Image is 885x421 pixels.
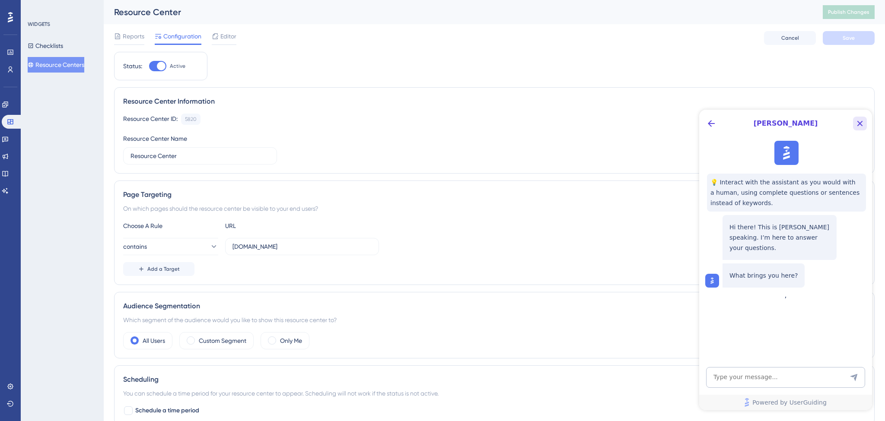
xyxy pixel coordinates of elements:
[123,133,187,144] div: Resource Center Name
[225,221,320,231] div: URL
[123,203,866,214] div: On which pages should the resource center be visible to your end users?
[185,116,197,123] div: 5820
[170,63,185,70] span: Active
[843,35,855,41] span: Save
[123,221,218,231] div: Choose A Rule
[280,336,302,346] label: Only Me
[147,266,180,272] span: Add a Target
[123,301,866,311] div: Audience Segmentation
[823,5,875,19] button: Publish Changes
[781,35,799,41] span: Cancel
[220,31,236,41] span: Editor
[163,31,201,41] span: Configuration
[823,31,875,45] button: Save
[123,241,147,252] span: contains
[135,405,199,416] span: Schedule a time period
[123,262,194,276] button: Add a Target
[123,238,218,255] button: contains
[123,315,866,325] div: Which segment of the audience would you like to show this resource center to?
[123,31,144,41] span: Reports
[143,336,165,346] label: All Users
[123,190,866,200] div: Page Targeting
[828,9,869,16] span: Publish Changes
[232,242,372,251] input: yourwebsite.com/path
[131,151,270,161] input: Type your Resource Center name
[123,114,178,125] div: Resource Center ID:
[123,374,866,385] div: Scheduling
[123,388,866,399] div: You can schedule a time period for your resource center to appear. Scheduling will not work if th...
[699,110,872,410] iframe: UserGuiding AI Assistant
[123,96,866,107] div: Resource Center Information
[199,336,246,346] label: Custom Segment
[123,61,142,71] div: Status:
[764,31,816,45] button: Cancel
[114,6,801,18] div: Resource Center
